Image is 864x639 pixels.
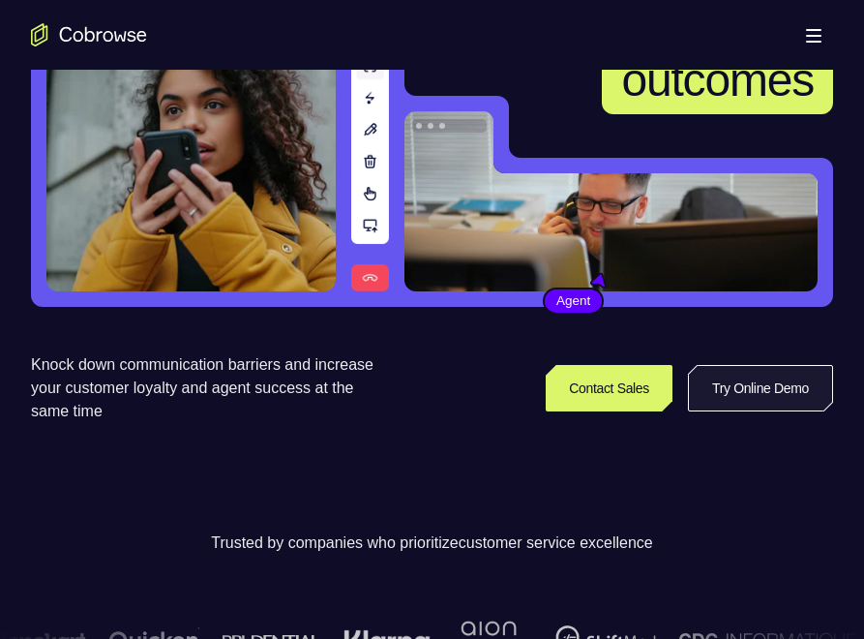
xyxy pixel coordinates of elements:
img: A series of tools used in co-browsing sessions [351,47,389,291]
span: outcomes [621,54,814,106]
img: A customer holding their phone [46,47,336,291]
p: Knock down communication barriers and increase your customer loyalty and agent success at the sam... [31,353,390,423]
a: Contact Sales [546,365,672,411]
img: A customer support agent talking on the phone [404,111,818,291]
a: Go to the home page [31,23,147,46]
span: customer service excellence [459,534,653,551]
a: Try Online Demo [688,365,833,411]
